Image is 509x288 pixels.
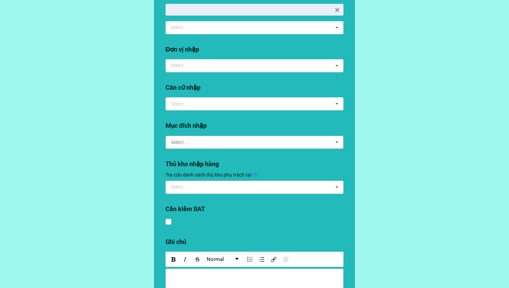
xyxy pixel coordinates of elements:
a: đây [251,172,259,178]
div: Select ... [171,101,189,106]
div: Select ... [171,140,189,145]
span: Normal [207,255,224,264]
label: Ghi chú [166,237,186,247]
div: rdw-dropdown [205,254,243,264]
div: Select ... [169,24,199,31]
div: rdw-list-control [244,254,268,264]
div: Italic [180,256,190,263]
div: Bold [169,256,178,263]
div: rdw-toolbar [166,252,343,267]
div: rdw-link-control [268,254,292,264]
div: rdw-block-control [204,254,244,264]
label: Đơn vị nhập [166,45,199,54]
div: Unlink [281,256,291,263]
div: Unordered [245,256,255,263]
label: Cần kiểm BAT [166,204,205,214]
div: rdw-editor [169,277,340,284]
div: Select ... [169,62,199,70]
div: rdw-inline-control [168,254,204,264]
div: Link [269,256,278,263]
div: Select ... [169,183,199,191]
a: Block Type [205,254,242,264]
label: Thủ kho nhập hàng [166,159,219,169]
p: Tra cứu danh sách thủ kho phụ trách tại [166,171,343,178]
label: Mục đích nhập [166,121,207,130]
label: Căn cứ nhập [166,83,200,92]
div: Ordered [258,256,266,263]
div: Strikethrough [193,256,202,263]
